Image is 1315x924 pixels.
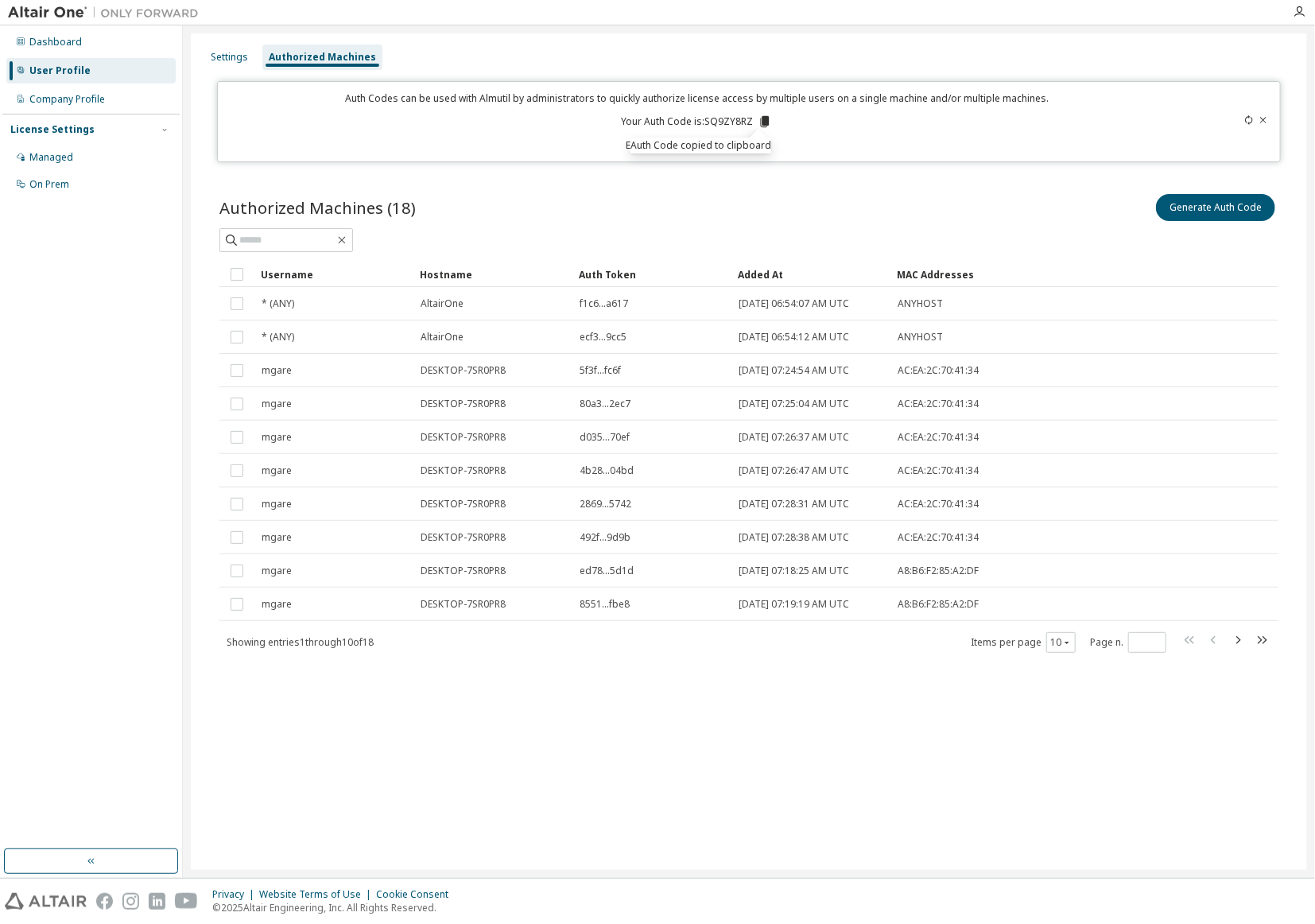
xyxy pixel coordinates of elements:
[421,364,506,377] span: DESKTOP-7SR0PR8
[739,598,849,611] span: [DATE] 07:19:19 AM UTC
[262,598,292,611] span: mgare
[898,431,979,444] span: AC:EA:2C:70:41:34
[630,138,771,153] div: Auth Code copied to clipboard
[739,498,849,511] span: [DATE] 07:28:31 AM UTC
[212,888,259,901] div: Privacy
[227,91,1166,105] p: Auth Codes can be used with Almutil by administrators to quickly authorize license access by mult...
[621,115,772,129] p: Your Auth Code is: SQ9ZY8RZ
[421,297,464,310] span: AltairOne
[580,431,630,444] span: d035...70ef
[262,565,292,577] span: mgare
[738,262,884,287] div: Added At
[421,565,506,577] span: DESKTOP-7SR0PR8
[898,531,979,544] span: AC:EA:2C:70:41:34
[29,178,69,191] div: On Prem
[421,431,506,444] span: DESKTOP-7SR0PR8
[1050,636,1072,649] button: 10
[580,498,631,511] span: 2869...5742
[898,398,979,410] span: AC:EA:2C:70:41:34
[262,364,292,377] span: mgare
[262,398,292,410] span: mgare
[739,364,849,377] span: [DATE] 07:24:54 AM UTC
[421,464,506,477] span: DESKTOP-7SR0PR8
[898,498,979,511] span: AC:EA:2C:70:41:34
[376,888,458,901] div: Cookie Consent
[219,196,416,219] span: Authorized Machines (18)
[227,635,374,649] span: Showing entries 1 through 10 of 18
[898,464,979,477] span: AC:EA:2C:70:41:34
[8,5,207,21] img: Altair One
[29,93,105,106] div: Company Profile
[898,364,979,377] span: AC:EA:2C:70:41:34
[421,531,506,544] span: DESKTOP-7SR0PR8
[898,565,979,577] span: A8:B6:F2:85:A2:DF
[580,364,621,377] span: 5f3f...fc6f
[29,64,91,77] div: User Profile
[420,262,566,287] div: Hostname
[897,262,1111,287] div: MAC Addresses
[580,531,630,544] span: 492f...9d9b
[211,51,248,64] div: Settings
[227,138,1166,152] p: Expires in 14 minutes, 4 seconds
[29,151,73,164] div: Managed
[580,297,628,310] span: f1c6...a617
[421,331,464,344] span: AltairOne
[739,565,849,577] span: [DATE] 07:18:25 AM UTC
[261,262,407,287] div: Username
[739,331,849,344] span: [DATE] 06:54:12 AM UTC
[739,431,849,444] span: [DATE] 07:26:37 AM UTC
[579,262,725,287] div: Auth Token
[262,531,292,544] span: mgare
[262,331,294,344] span: * (ANY)
[29,36,82,49] div: Dashboard
[262,464,292,477] span: mgare
[122,893,139,910] img: instagram.svg
[739,531,849,544] span: [DATE] 07:28:38 AM UTC
[262,297,294,310] span: * (ANY)
[10,123,95,136] div: License Settings
[580,598,630,611] span: 8551...fbe8
[898,331,943,344] span: ANYHOST
[580,398,630,410] span: 80a3...2ec7
[175,893,198,910] img: youtube.svg
[739,297,849,310] span: [DATE] 06:54:07 AM UTC
[212,901,458,914] p: © 2025 Altair Engineering, Inc. All Rights Reserved.
[421,598,506,611] span: DESKTOP-7SR0PR8
[898,297,943,310] span: ANYHOST
[262,498,292,511] span: mgare
[96,893,113,910] img: facebook.svg
[580,464,634,477] span: 4b28...04bd
[739,398,849,410] span: [DATE] 07:25:04 AM UTC
[739,464,849,477] span: [DATE] 07:26:47 AM UTC
[971,632,1076,653] span: Items per page
[580,565,634,577] span: ed78...5d1d
[269,51,376,64] div: Authorized Machines
[259,888,376,901] div: Website Terms of Use
[580,331,626,344] span: ecf3...9cc5
[898,598,979,611] span: A8:B6:F2:85:A2:DF
[5,893,87,910] img: altair_logo.svg
[149,893,165,910] img: linkedin.svg
[421,498,506,511] span: DESKTOP-7SR0PR8
[421,398,506,410] span: DESKTOP-7SR0PR8
[262,431,292,444] span: mgare
[1090,632,1166,653] span: Page n.
[1156,194,1275,221] button: Generate Auth Code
